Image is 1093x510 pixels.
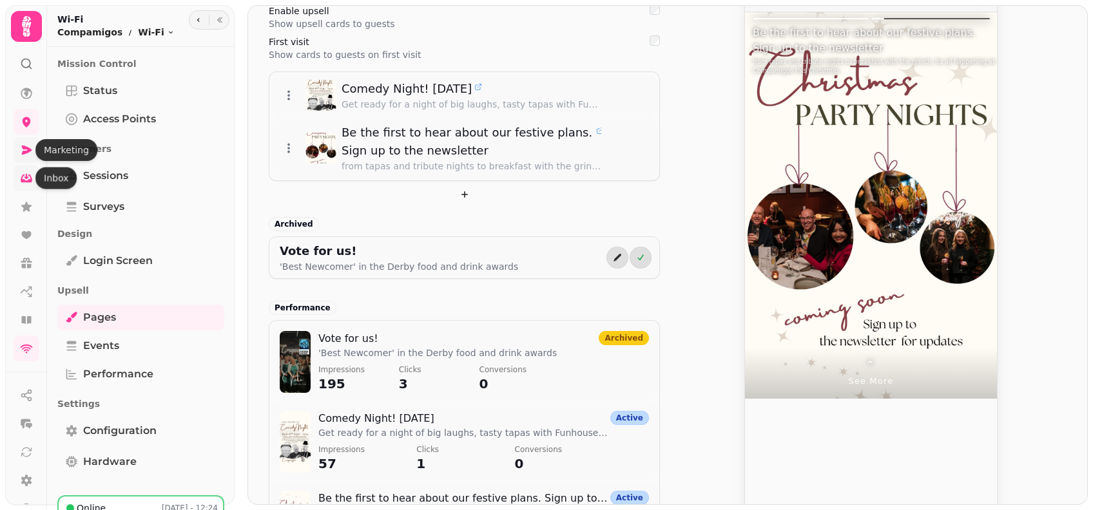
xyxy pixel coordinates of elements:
[57,26,122,39] p: Compamigos
[57,248,224,274] a: Login screen
[416,444,439,455] p: Clicks
[318,411,610,426] p: Comedy Night! [DATE]
[57,222,224,245] p: Design
[269,35,642,48] p: First visit
[57,106,224,132] a: Access Points
[305,80,336,111] img: Comedy Night! 10th Sept
[479,375,527,393] p: 0
[57,137,224,160] p: Customers
[515,444,563,455] p: Conversions
[318,331,557,346] p: Vote for us!
[318,364,365,375] p: Impressions
[57,333,224,359] a: Events
[57,361,224,387] a: Performance
[610,411,649,425] div: Active
[318,426,610,439] p: Get ready for a night of big laughs, tasty tapas with Funhouse Comedy Club. Join us as 2 great co...
[83,423,157,439] span: Configuration
[57,52,224,75] p: Mission Control
[57,194,224,220] a: Surveys
[610,491,649,505] div: Active
[83,253,153,269] span: Login screen
[318,375,365,393] p: 195
[83,83,117,99] span: Status
[318,444,365,455] p: Impressions
[57,78,224,104] a: Status
[318,346,557,359] p: 'Best Newcomer' in the Derby food and drink awards
[35,167,77,189] div: Inbox
[280,242,518,260] h2: Vote for us!
[57,279,224,302] p: Upsell
[57,305,224,330] a: Pages
[399,375,421,393] p: 3
[318,491,610,506] p: Be the first to hear about our festive plans. Sign up to the newsletter
[599,331,649,345] div: Archived
[866,357,876,373] span: ⌃
[280,411,311,473] img: Comedy Night! 10th Sept
[83,366,153,382] span: Performance
[280,331,311,393] img: Vote for us!
[630,247,652,269] button: active
[269,48,642,61] p: Show cards to guests on first visit
[280,260,518,273] p: 'Best Newcomer' in the Derby food and drink awards
[57,449,224,475] a: Hardware
[83,168,128,184] span: Sessions
[83,199,124,214] span: Surveys
[305,133,336,164] img: Be the first to hear about our festive plans. Sign up to the newsletter
[57,392,224,415] p: Settings
[515,455,563,473] p: 0
[83,338,119,354] span: Events
[269,184,660,205] button: add
[342,160,601,173] p: from tapas and tribute nights to breakfast with the grinch, its all happening at Compamigos this ...
[35,139,97,161] div: Marketing
[269,301,336,315] div: Performance
[342,98,601,111] p: Get ready for a night of big laughs, tasty tapas with Funhouse Comedy Club. Join us as 2 great co...
[57,13,175,26] h2: Wi-Fi
[416,455,439,473] p: 1
[83,111,156,127] span: Access Points
[606,247,628,269] button: edit
[342,80,472,98] span: Comedy Night! [DATE]
[83,310,116,325] span: Pages
[318,455,365,473] p: 57
[57,418,224,444] a: Configuration
[269,5,642,17] p: Enable upsell
[83,454,137,469] span: Hardware
[57,26,175,39] nav: breadcrumb
[342,124,594,160] span: Be the first to hear about our festive plans. Sign up to the newsletter
[57,163,224,189] a: Sessions
[138,26,174,39] button: Wi-Fi
[399,364,421,375] p: Clicks
[479,364,527,375] p: Conversions
[269,217,319,231] div: Archived
[269,17,642,30] p: Show upsell cards to guests
[849,375,894,387] span: See more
